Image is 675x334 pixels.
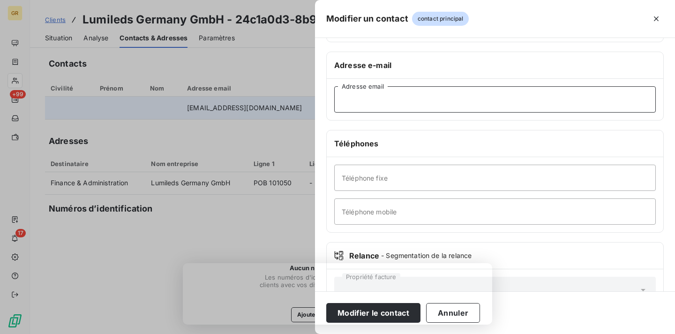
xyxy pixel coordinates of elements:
h5: Modifier un contact [326,12,408,25]
div: Relance [334,250,656,261]
input: placeholder [334,165,656,191]
iframe: Enquête de LeanPay [183,263,492,325]
span: - Segmentation de la relance [381,251,472,260]
h6: Téléphones [334,138,656,149]
input: placeholder [334,198,656,225]
span: contact principal [412,12,469,26]
h6: Adresse e-mail [334,60,656,71]
input: placeholder [334,86,656,113]
iframe: Intercom live chat [643,302,666,325]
